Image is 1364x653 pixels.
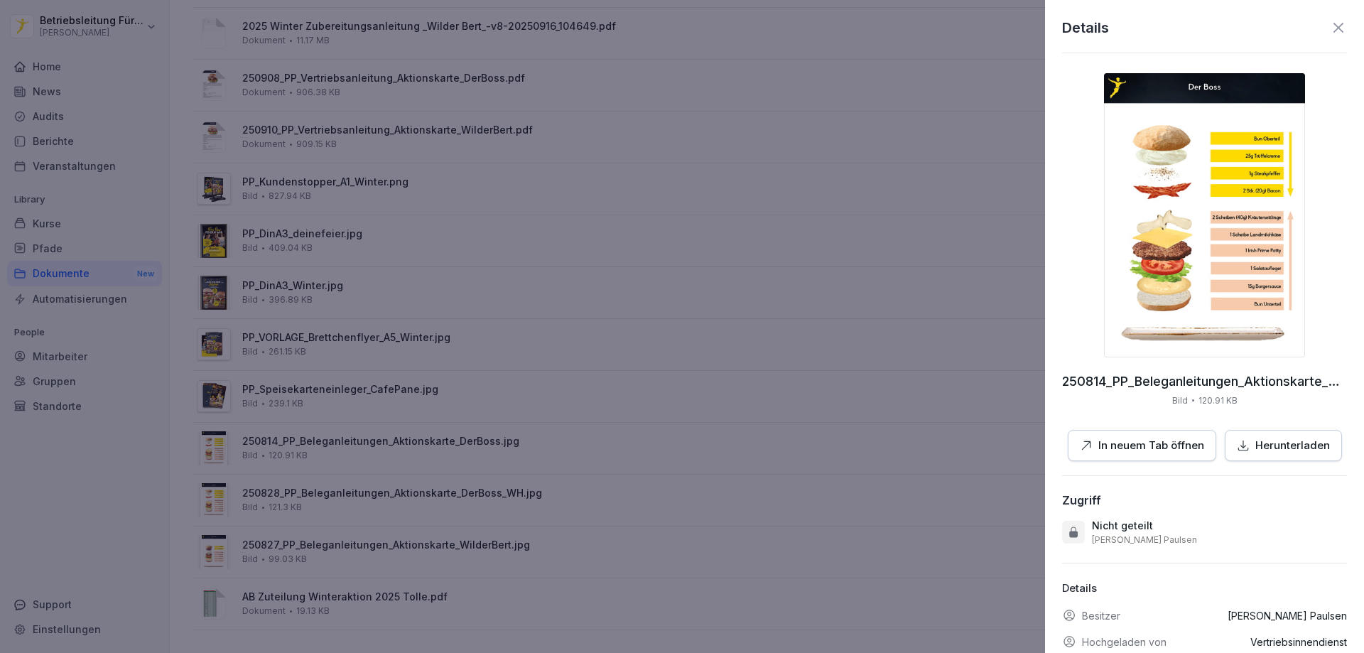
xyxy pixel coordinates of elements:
[1062,581,1347,597] p: Details
[1062,374,1347,389] p: 250814_PP_Beleganleitungen_Aktionskarte_DerBoss.jpg
[1172,394,1188,407] p: Bild
[1098,438,1204,454] p: In neuem Tab öffnen
[1104,73,1305,357] img: thumbnail
[1082,608,1120,623] p: Besitzer
[1082,635,1167,649] p: Hochgeladen von
[1228,608,1347,623] p: [PERSON_NAME] Paulsen
[1092,534,1197,546] p: [PERSON_NAME] Paulsen
[1198,394,1238,407] p: 120.91 KB
[1068,430,1216,462] button: In neuem Tab öffnen
[1225,430,1342,462] button: Herunterladen
[1250,635,1347,649] p: Vertriebsinnendienst
[1255,438,1330,454] p: Herunterladen
[1092,519,1153,533] p: Nicht geteilt
[1062,17,1109,38] p: Details
[1062,493,1101,507] div: Zugriff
